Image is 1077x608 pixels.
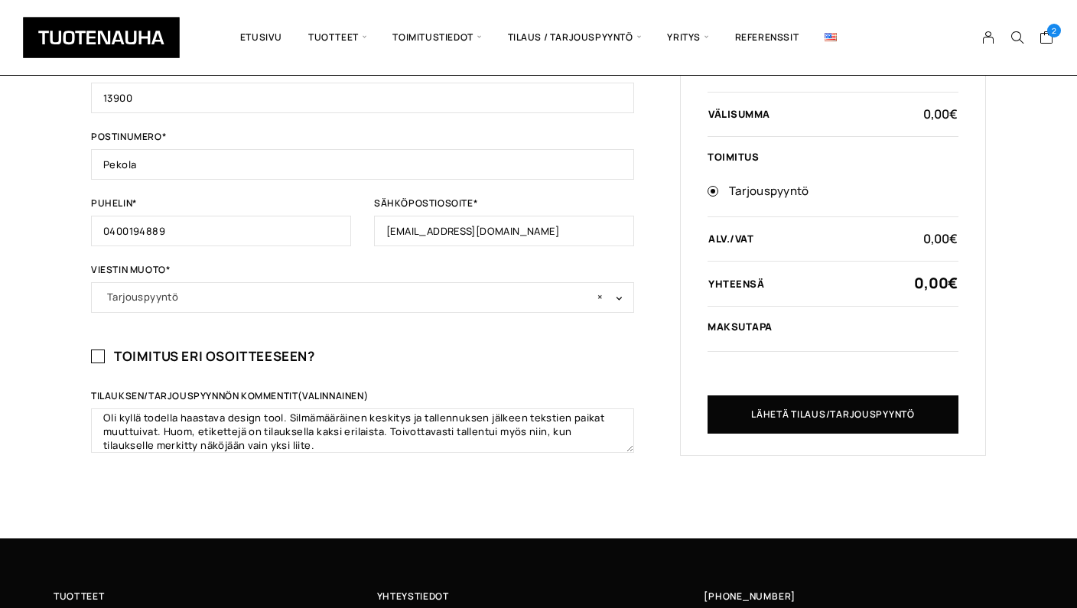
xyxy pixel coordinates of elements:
img: English [825,33,837,41]
label: Viestin muoto [91,265,634,282]
a: Etusivu [227,11,295,63]
a: [PHONE_NUMBER] [704,588,796,604]
span: Tilaus / Tarjouspyyntö [495,11,655,63]
img: Tuotenauha Oy [23,17,180,58]
th: Yhteensä [708,276,913,291]
a: Cart [1040,30,1054,48]
input: Toimitus eri osoitteeseen? [91,350,105,363]
div: Maksutapa [708,321,958,332]
th: alv./VAT [708,232,913,245]
span: Tarjouspyyntö [91,282,634,313]
label: Postinumero [91,132,634,149]
span: € [949,106,958,122]
a: Referenssit [722,11,812,63]
label: Puhelin [91,199,351,216]
span: Yhteystiedot [377,588,449,604]
span: Tarjouspyyntö [107,286,618,307]
span: € [948,273,958,293]
span: 2 [1047,24,1061,37]
a: My Account [974,31,1004,44]
span: Tuotteet [54,588,104,604]
label: Sähköpostiosoite [374,199,634,216]
h3: Toimitus eri osoitteeseen? [91,347,634,365]
th: Välisumma [708,107,913,121]
button: Lähetä tilaus/tarjouspyyntö [708,395,958,434]
span: × [597,286,603,307]
bdi: 0,00 [923,230,958,247]
label: Tilauksen/tarjouspyynnön kommentit [91,392,634,408]
a: Yhteystiedot [377,588,701,604]
bdi: 0,00 [923,106,958,122]
label: Tarjouspyyntö [729,181,958,202]
span: Tuotteet [295,11,379,63]
bdi: 0,00 [914,273,958,293]
span: € [949,230,958,247]
span: (valinnainen) [298,389,368,402]
span: Yritys [654,11,721,63]
button: Search [1003,31,1032,44]
div: Toimitus [708,151,958,162]
span: Toimitustiedot [379,11,494,63]
a: Tuotteet [54,588,377,604]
